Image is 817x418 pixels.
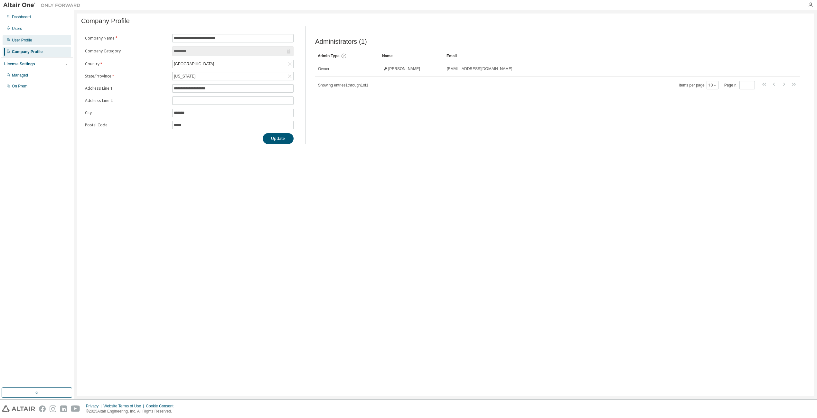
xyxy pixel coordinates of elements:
[85,74,168,79] label: State/Province
[50,405,56,412] img: instagram.svg
[446,51,782,61] div: Email
[173,60,293,68] div: [GEOGRAPHIC_DATA]
[12,84,27,89] div: On Prem
[3,2,84,8] img: Altair One
[2,405,35,412] img: altair_logo.svg
[86,404,103,409] div: Privacy
[173,72,293,80] div: [US_STATE]
[388,66,420,71] span: [PERSON_NAME]
[146,404,177,409] div: Cookie Consent
[315,38,367,45] span: Administrators (1)
[85,123,168,128] label: Postal Code
[12,49,42,54] div: Company Profile
[382,51,441,61] div: Name
[85,49,168,54] label: Company Category
[173,60,215,68] div: [GEOGRAPHIC_DATA]
[173,73,196,80] div: [US_STATE]
[679,81,718,89] span: Items per page
[724,81,755,89] span: Page n.
[318,83,368,87] span: Showing entries 1 through 1 of 1
[12,73,28,78] div: Managed
[103,404,146,409] div: Website Terms of Use
[318,66,329,71] span: Owner
[708,83,717,88] button: 10
[12,26,22,31] div: Users
[85,86,168,91] label: Address Line 1
[447,66,512,71] span: [EMAIL_ADDRESS][DOMAIN_NAME]
[85,110,168,115] label: City
[85,36,168,41] label: Company Name
[12,38,32,43] div: User Profile
[60,405,67,412] img: linkedin.svg
[318,54,340,58] span: Admin Type
[39,405,46,412] img: facebook.svg
[4,61,35,67] div: License Settings
[12,14,31,20] div: Dashboard
[85,61,168,67] label: Country
[81,17,130,25] span: Company Profile
[86,409,177,414] p: © 2025 Altair Engineering, Inc. All Rights Reserved.
[85,98,168,103] label: Address Line 2
[263,133,294,144] button: Update
[71,405,80,412] img: youtube.svg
